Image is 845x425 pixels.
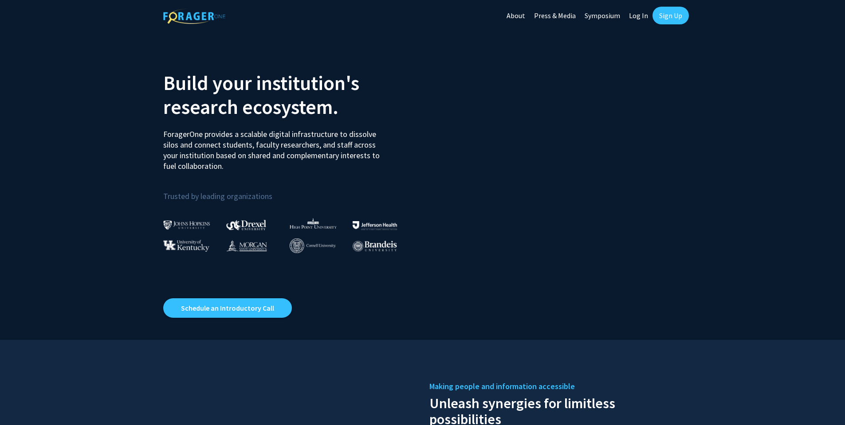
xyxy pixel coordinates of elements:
p: Trusted by leading organizations [163,179,416,203]
img: University of Kentucky [163,240,209,252]
img: Morgan State University [226,240,267,251]
img: High Point University [290,218,337,229]
p: ForagerOne provides a scalable digital infrastructure to dissolve silos and connect students, fac... [163,122,386,172]
a: Opens in a new tab [163,298,292,318]
img: ForagerOne Logo [163,8,225,24]
img: Johns Hopkins University [163,220,210,230]
img: Thomas Jefferson University [353,221,397,230]
a: Sign Up [652,7,689,24]
img: Drexel University [226,220,266,230]
h5: Making people and information accessible [429,380,682,393]
h2: Build your institution's research ecosystem. [163,71,416,119]
img: Brandeis University [353,241,397,252]
img: Cornell University [290,238,336,253]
